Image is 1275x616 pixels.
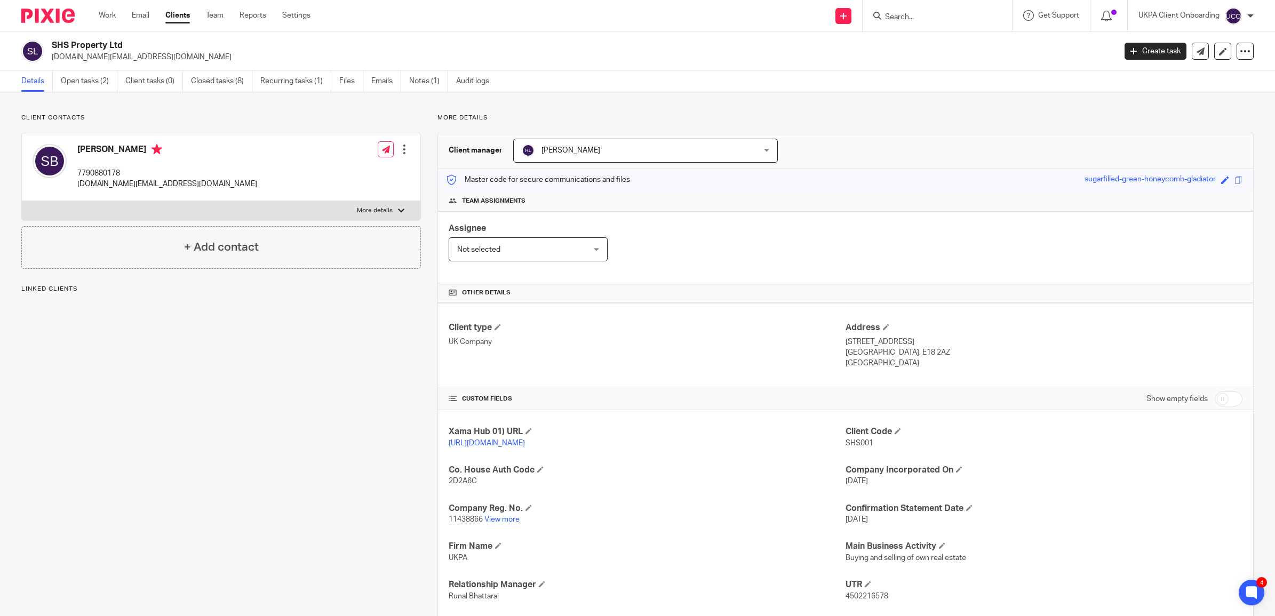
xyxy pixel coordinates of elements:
i: Primary [152,144,162,155]
p: UK Company [449,337,846,347]
a: Details [21,71,53,92]
span: [DATE] [846,516,868,523]
p: More details [357,206,393,215]
span: Not selected [457,246,500,253]
h4: Xama Hub 01) URL [449,426,846,437]
a: Clients [165,10,190,21]
h4: CUSTOM FIELDS [449,395,846,403]
img: svg%3E [522,144,535,157]
span: [PERSON_NAME] [541,147,600,154]
h4: UTR [846,579,1242,590]
p: Client contacts [21,114,421,122]
a: Files [339,71,363,92]
h4: Address [846,322,1242,333]
a: Create task [1125,43,1186,60]
img: svg%3E [21,40,44,62]
h2: SHS Property Ltd [52,40,897,51]
label: Show empty fields [1146,394,1208,404]
input: Search [884,13,980,22]
p: [DOMAIN_NAME][EMAIL_ADDRESS][DOMAIN_NAME] [52,52,1109,62]
a: Work [99,10,116,21]
a: Closed tasks (8) [191,71,252,92]
span: 11438866 [449,516,483,523]
a: Emails [371,71,401,92]
h3: Client manager [449,145,503,156]
p: 7790880178 [77,168,257,179]
a: Settings [282,10,310,21]
img: svg%3E [33,144,67,178]
span: Team assignments [462,197,525,205]
h4: Company Incorporated On [846,465,1242,476]
a: Client tasks (0) [125,71,183,92]
span: Runal Bhattarai [449,593,499,600]
p: Linked clients [21,285,421,293]
span: Buying and selling of own real estate [846,554,966,562]
h4: Company Reg. No. [449,503,846,514]
a: Email [132,10,149,21]
p: More details [437,114,1254,122]
a: Notes (1) [409,71,448,92]
a: Audit logs [456,71,497,92]
img: Pixie [21,9,75,23]
p: Master code for secure communications and files [446,174,630,185]
p: [GEOGRAPHIC_DATA], E18 2AZ [846,347,1242,358]
img: svg%3E [1225,7,1242,25]
span: [DATE] [846,477,868,485]
a: Open tasks (2) [61,71,117,92]
a: [URL][DOMAIN_NAME] [449,439,525,447]
p: [STREET_ADDRESS] [846,337,1242,347]
a: View more [484,516,520,523]
span: Get Support [1038,12,1079,19]
h4: Client Code [846,426,1242,437]
h4: Relationship Manager [449,579,846,590]
h4: Confirmation Statement Date [846,503,1242,514]
a: Team [206,10,224,21]
div: 4 [1256,577,1267,588]
h4: Main Business Activity [846,541,1242,552]
h4: [PERSON_NAME] [77,144,257,157]
h4: Client type [449,322,846,333]
a: Reports [240,10,266,21]
span: UKPA [449,554,467,562]
p: [DOMAIN_NAME][EMAIL_ADDRESS][DOMAIN_NAME] [77,179,257,189]
p: UKPA Client Onboarding [1138,10,1220,21]
span: 2D2A6C [449,477,477,485]
h4: + Add contact [184,239,259,255]
h4: Co. House Auth Code [449,465,846,476]
span: Assignee [449,224,486,233]
h4: Firm Name [449,541,846,552]
span: Other details [462,289,511,297]
p: [GEOGRAPHIC_DATA] [846,358,1242,369]
a: Recurring tasks (1) [260,71,331,92]
span: 4502216578 [846,593,888,600]
div: sugarfilled-green-honeycomb-gladiator [1085,174,1216,186]
span: SHS001 [846,439,873,447]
